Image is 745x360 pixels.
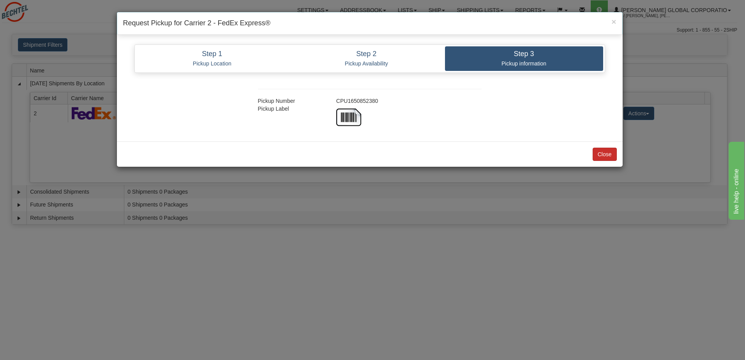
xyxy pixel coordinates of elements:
h4: Step 3 [451,50,597,58]
iframe: chat widget [727,140,744,220]
a: Step 3 Pickup information [445,46,603,71]
h4: Request Pickup for Carrier 2 - FedEx Express® [123,18,616,28]
a: Step 2 Pickup Availability [288,46,445,71]
button: Close [593,148,617,161]
a: Step 1 Pickup Location [136,46,288,71]
h4: Step 2 [294,50,439,58]
div: CPU1650852380 [330,97,487,105]
p: Pickup Availability [294,60,439,67]
button: Close [611,18,616,26]
div: live help - online [6,5,72,14]
h4: Step 1 [142,50,282,58]
div: Pickup Label [252,105,330,113]
p: Pickup information [451,60,597,67]
span: × [611,17,616,26]
div: Pickup Number [252,97,330,105]
img: barcode.jpg [336,105,361,130]
p: Pickup Location [142,60,282,67]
